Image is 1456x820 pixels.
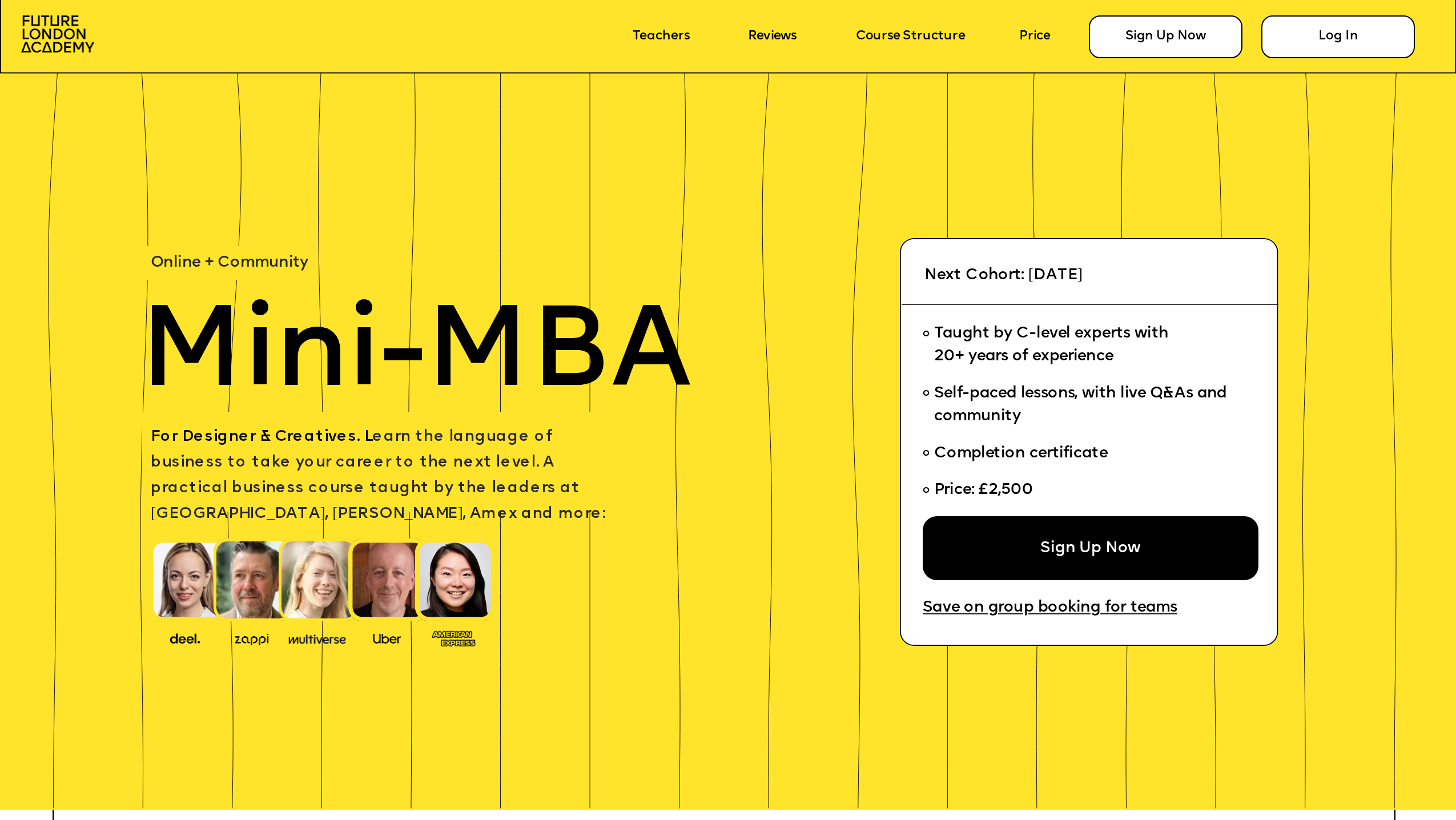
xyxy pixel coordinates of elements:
[223,629,280,645] img: image-b2f1584c-cbf7-4a77-bbe0-f56ae6ee31f2.png
[748,30,797,44] a: Reviews
[425,627,482,648] img: image-93eab660-639c-4de6-957c-4ae039a0235a.png
[359,629,416,645] img: image-99cff0b2-a396-4aab-8550-cf4071da2cb9.png
[923,600,1177,617] a: Save on group booking for teams
[139,300,691,413] span: Mini-MBA
[283,628,352,646] img: image-b7d05013-d886-4065-8d38-3eca2af40620.png
[151,430,372,445] span: For Designer & Creatives. L
[934,385,1231,424] span: Self-paced lessons, with live Q&As and community
[934,326,1169,364] span: Taught by C-level experts with 20+ years of experience
[934,445,1108,461] span: Completion certificate
[151,256,308,271] span: Online + Community
[633,30,690,44] a: Teachers
[1019,30,1051,44] a: Price
[924,268,1083,283] span: Next Cohort: [DATE]
[934,483,1033,498] span: Price: £2,500
[156,628,214,646] img: image-388f4489-9820-4c53-9b08-f7df0b8d4ae2.png
[151,430,605,522] span: earn the language of business to take your career to the next level. A practical business course ...
[856,30,966,44] a: Course Structure
[21,15,94,53] img: image-aac980e9-41de-4c2d-a048-f29dd30a0068.png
